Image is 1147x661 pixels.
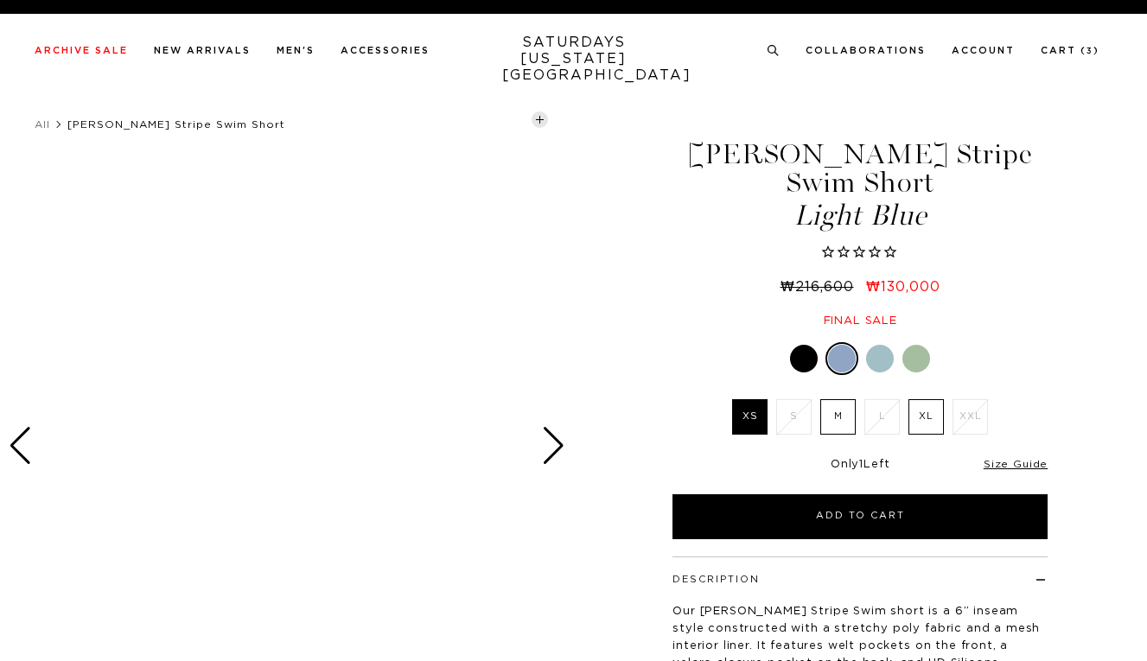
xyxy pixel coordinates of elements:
a: Account [952,46,1015,55]
button: Add to Cart [672,494,1048,539]
span: [PERSON_NAME] Stripe Swim Short [67,119,285,130]
a: SATURDAYS[US_STATE][GEOGRAPHIC_DATA] [502,35,645,84]
label: M [820,399,856,435]
a: Size Guide [984,459,1048,469]
label: XL [908,399,944,435]
span: ₩130,000 [866,280,940,294]
small: 3 [1086,48,1093,55]
a: Cart (3) [1041,46,1099,55]
span: 1 [859,459,863,470]
a: New Arrivals [154,46,251,55]
span: Rated 0.0 out of 5 stars 0 reviews [670,244,1050,263]
div: Previous slide [9,427,32,465]
div: Final sale [670,314,1050,328]
label: XS [732,399,768,435]
span: Light Blue [670,201,1050,230]
a: All [35,119,50,130]
div: Only Left [672,458,1048,473]
a: Accessories [341,46,430,55]
h1: [PERSON_NAME] Stripe Swim Short [670,140,1050,230]
div: Next slide [542,427,565,465]
a: Archive Sale [35,46,128,55]
a: Men's [277,46,315,55]
button: Description [672,575,760,584]
a: Collaborations [806,46,926,55]
del: ₩216,600 [781,280,861,294]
